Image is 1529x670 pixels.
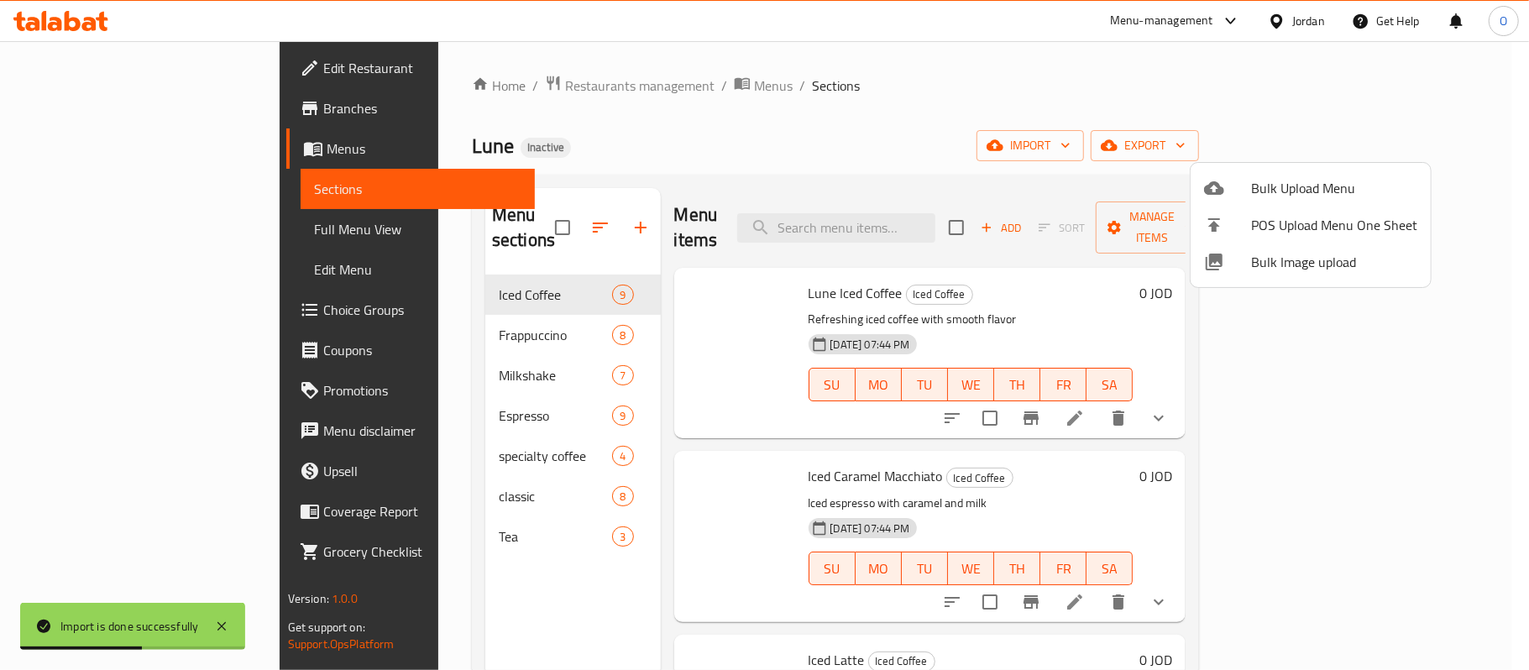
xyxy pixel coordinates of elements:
[1251,215,1417,235] span: POS Upload Menu One Sheet
[1251,178,1417,198] span: Bulk Upload Menu
[1191,207,1431,243] li: POS Upload Menu One Sheet
[1251,252,1417,272] span: Bulk Image upload
[1191,170,1431,207] li: Upload bulk menu
[60,617,198,636] div: Import is done successfully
